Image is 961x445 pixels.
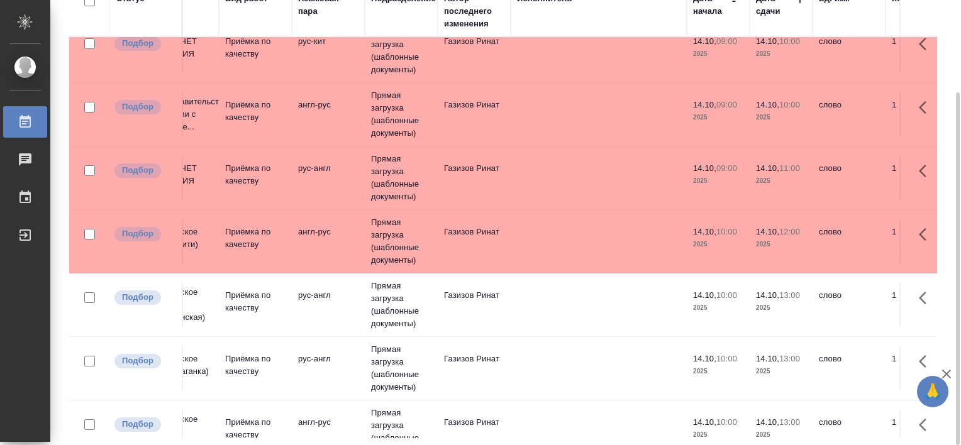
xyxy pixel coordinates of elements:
[779,354,800,363] p: 13:00
[365,146,438,209] td: Прямая загрузка (шаблонные документы)
[225,289,286,314] p: Приёмка по качеству
[716,100,737,109] p: 09:00
[225,35,286,60] p: Приёмка по качеству
[122,418,153,431] p: Подбор
[911,346,942,376] button: Здесь прячутся важные кнопки
[756,227,779,236] p: 14.10,
[292,156,365,200] td: рус-англ
[756,429,806,441] p: 2025
[438,219,511,263] td: Газизов Ринат
[122,354,153,367] p: Подбор
[693,365,743,378] p: 2025
[693,354,716,363] p: 14.10,
[779,417,800,427] p: 13:00
[693,227,716,236] p: 14.10,
[779,163,800,173] p: 11:00
[756,175,806,187] p: 2025
[438,92,511,136] td: Газизов Ринат
[113,162,175,179] div: Можно подбирать исполнителей
[438,346,511,390] td: Газизов Ринат
[292,346,365,390] td: рус-англ
[756,417,779,427] p: 14.10,
[911,156,942,186] button: Здесь прячутся важные кнопки
[693,290,716,300] p: 14.10,
[365,83,438,146] td: Прямая загрузка (шаблонные документы)
[911,410,942,440] button: Здесь прячутся важные кнопки
[886,346,948,390] td: 1
[917,376,948,407] button: 🙏
[716,290,737,300] p: 10:00
[693,238,743,251] p: 2025
[779,36,800,46] p: 10:00
[716,36,737,46] p: 09:00
[693,111,743,124] p: 2025
[756,302,806,314] p: 2025
[292,29,365,73] td: рус-кит
[122,101,153,113] p: Подбор
[438,283,511,327] td: Газизов Ринат
[813,29,886,73] td: слово
[693,48,743,60] p: 2025
[292,283,365,327] td: рус-англ
[911,219,942,250] button: Здесь прячутся важные кнопки
[716,354,737,363] p: 10:00
[779,227,800,236] p: 12:00
[693,417,716,427] p: 14.10,
[225,162,286,187] p: Приёмка по качеству
[438,156,511,200] td: Газизов Ринат
[779,100,800,109] p: 10:00
[693,36,716,46] p: 14.10,
[716,163,737,173] p: 09:00
[122,164,153,177] p: Подбор
[716,227,737,236] p: 10:00
[292,92,365,136] td: англ-рус
[693,175,743,187] p: 2025
[886,219,948,263] td: 1
[292,219,365,263] td: англ-рус
[813,346,886,390] td: слово
[693,429,743,441] p: 2025
[365,337,438,400] td: Прямая загрузка (шаблонные документы)
[716,417,737,427] p: 10:00
[813,283,886,327] td: слово
[756,365,806,378] p: 2025
[225,353,286,378] p: Приёмка по качеству
[922,378,943,405] span: 🙏
[365,210,438,273] td: Прямая загрузка (шаблонные документы)
[122,291,153,304] p: Подбор
[886,29,948,73] td: 1
[756,354,779,363] p: 14.10,
[225,226,286,251] p: Приёмка по качеству
[365,19,438,82] td: Прямая загрузка (шаблонные документы)
[113,226,175,243] div: Можно подбирать исполнителей
[886,156,948,200] td: 1
[152,96,213,133] p: Представительство компании с ограниче...
[113,416,175,433] div: Можно подбирать исполнителей
[693,302,743,314] p: 2025
[756,36,779,46] p: 14.10,
[225,416,286,441] p: Приёмка по качеству
[122,37,153,50] p: Подбор
[122,228,153,240] p: Подбор
[113,289,175,306] div: Можно подбирать исполнителей
[438,29,511,73] td: Газизов Ринат
[113,99,175,116] div: Можно подбирать исполнителей
[756,111,806,124] p: 2025
[365,273,438,336] td: Прямая загрузка (шаблонные документы)
[911,283,942,313] button: Здесь прячутся важные кнопки
[756,238,806,251] p: 2025
[756,290,779,300] p: 14.10,
[756,100,779,109] p: 14.10,
[693,100,716,109] p: 14.10,
[911,29,942,59] button: Здесь прячутся важные кнопки
[911,92,942,123] button: Здесь прячутся важные кнопки
[756,48,806,60] p: 2025
[225,99,286,124] p: Приёмка по качеству
[693,163,716,173] p: 14.10,
[113,353,175,370] div: Можно подбирать исполнителей
[113,35,175,52] div: Можно подбирать исполнителей
[813,156,886,200] td: слово
[886,283,948,327] td: 1
[813,219,886,263] td: слово
[886,92,948,136] td: 1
